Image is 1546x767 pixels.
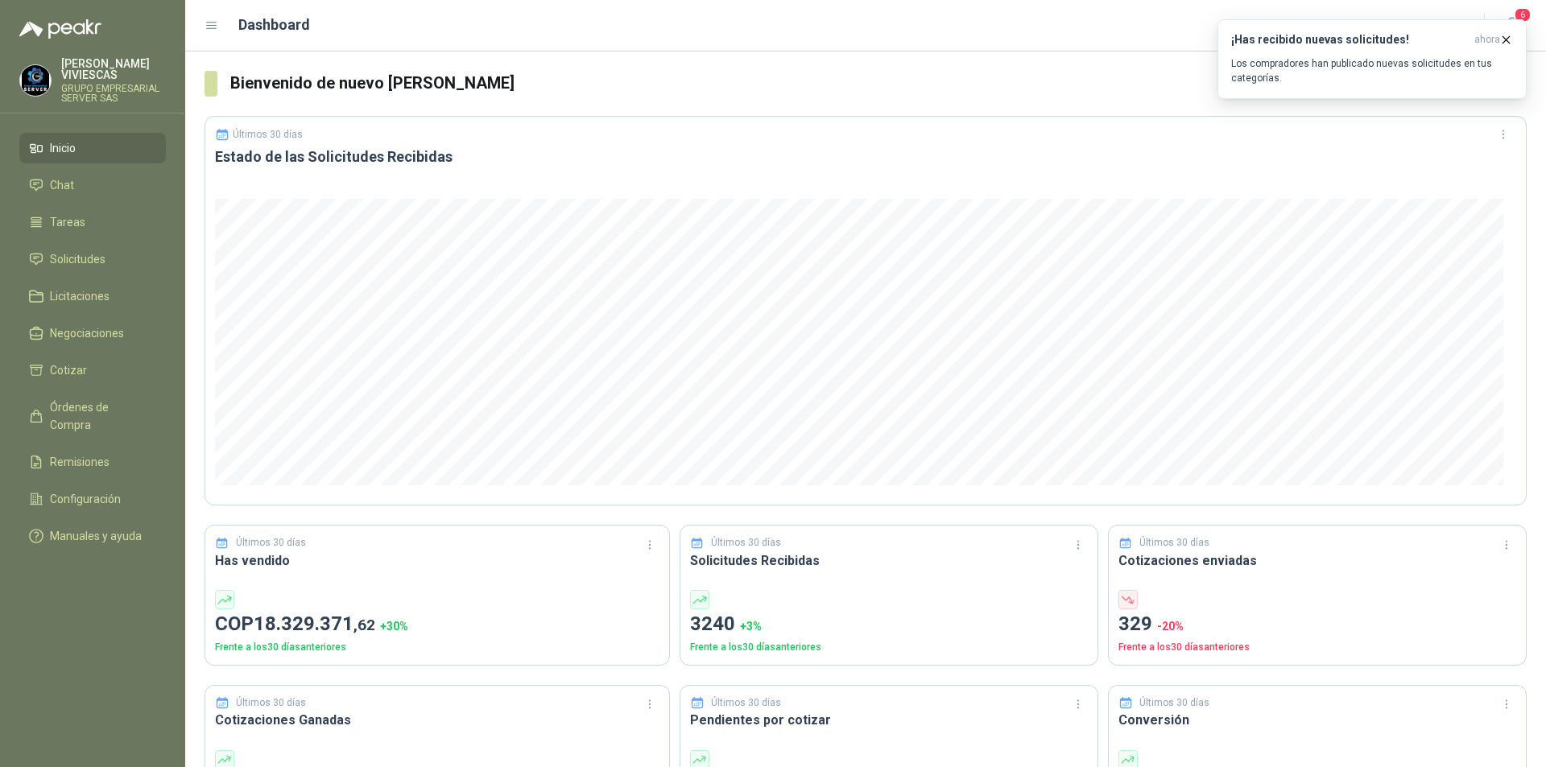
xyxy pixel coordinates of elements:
span: Órdenes de Compra [50,398,151,434]
span: ahora [1474,33,1500,47]
span: 18.329.371 [254,612,375,635]
span: Cotizar [50,361,87,379]
h3: Conversión [1118,710,1516,730]
a: Configuración [19,484,166,514]
h1: Dashboard [238,14,310,36]
h3: Solicitudes Recibidas [690,551,1088,571]
span: Inicio [50,139,76,157]
button: 6 [1498,11,1527,40]
p: Frente a los 30 días anteriores [215,640,659,655]
a: Manuales y ayuda [19,521,166,551]
a: Tareas [19,207,166,237]
h3: Estado de las Solicitudes Recibidas [215,147,1516,167]
span: Negociaciones [50,324,124,342]
p: GRUPO EMPRESARIAL SERVER SAS [61,84,166,103]
p: Frente a los 30 días anteriores [690,640,1088,655]
p: Últimos 30 días [233,129,303,140]
span: Solicitudes [50,250,105,268]
p: Últimos 30 días [236,695,306,711]
h3: Cotizaciones Ganadas [215,710,659,730]
span: Remisiones [50,453,110,471]
span: ,62 [353,616,375,634]
p: Últimos 30 días [1139,535,1209,551]
p: [PERSON_NAME] VIVIESCAS [61,58,166,80]
a: Licitaciones [19,281,166,311]
span: Configuración [50,490,121,508]
span: Tareas [50,213,85,231]
span: Chat [50,176,74,194]
span: + 30 % [380,620,408,633]
p: Los compradores han publicado nuevas solicitudes en tus categorías. [1231,56,1513,85]
h3: Has vendido [215,551,659,571]
a: Remisiones [19,447,166,477]
h3: Bienvenido de nuevo [PERSON_NAME] [230,71,1527,96]
span: -20 % [1157,620,1184,633]
a: Cotizar [19,355,166,386]
button: ¡Has recibido nuevas solicitudes!ahora Los compradores han publicado nuevas solicitudes en tus ca... [1217,19,1527,99]
img: Company Logo [20,65,51,96]
p: Últimos 30 días [711,695,781,711]
a: Órdenes de Compra [19,392,166,440]
a: Chat [19,170,166,200]
span: Licitaciones [50,287,110,305]
span: 6 [1514,7,1532,23]
h3: Cotizaciones enviadas [1118,551,1516,571]
a: Inicio [19,133,166,163]
a: Negociaciones [19,318,166,348]
h3: ¡Has recibido nuevas solicitudes! [1231,33,1468,47]
img: Logo peakr [19,19,101,39]
a: Solicitudes [19,244,166,274]
span: Manuales y ayuda [50,527,142,545]
p: Frente a los 30 días anteriores [1118,640,1516,655]
p: Últimos 30 días [236,535,306,551]
p: 329 [1118,609,1516,640]
p: Últimos 30 días [711,535,781,551]
p: Últimos 30 días [1139,695,1209,711]
h3: Pendientes por cotizar [690,710,1088,730]
span: + 3 % [740,620,762,633]
p: COP [215,609,659,640]
p: 3240 [690,609,1088,640]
